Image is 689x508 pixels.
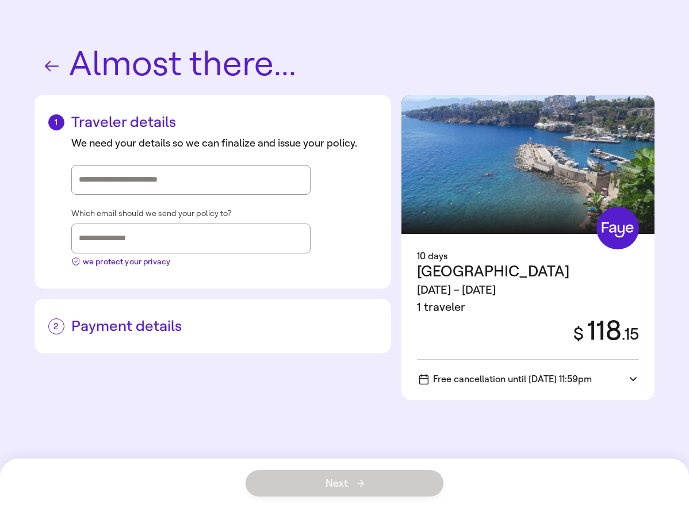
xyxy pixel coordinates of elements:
span: . 15 [622,325,639,344]
span: Free cancellation until [DATE] 11:59pm [419,374,592,384]
h2: Payment details [48,317,377,335]
span: $ [573,324,584,344]
div: 1 traveler [417,299,569,316]
div: We need your details so we can finalize and issue your policy. [71,136,377,151]
span: [GEOGRAPHIC_DATA] [417,263,569,280]
span: Which email should we send your policy to? [71,209,231,219]
div: 10 days [417,249,639,263]
div: 118 [562,316,639,345]
h2: Traveler details [48,113,377,131]
span: we protect your privacy [83,256,170,268]
h1: Almost there... [35,46,654,83]
span: Next [326,478,364,488]
input: Street address, city, state [79,171,303,188]
button: Next [246,470,443,497]
div: [DATE] – [DATE] [417,282,569,299]
button: we protect your privacy [71,253,170,268]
